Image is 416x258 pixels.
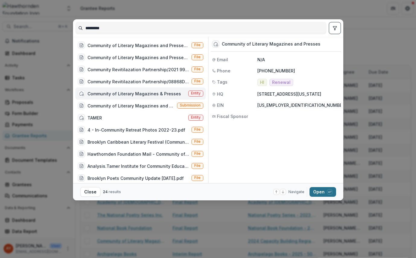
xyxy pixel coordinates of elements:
[217,91,223,97] span: HQ
[257,68,340,74] p: [PHONE_NUMBER]
[222,42,320,47] div: Community of Literary Magazines and Presses
[191,115,201,119] span: Entity
[217,79,227,85] span: Tags
[217,102,224,108] span: EIN
[257,56,340,63] p: N/A
[217,113,248,119] span: Fiscal Sponsor
[194,176,201,180] span: File
[194,127,201,132] span: File
[194,139,201,144] span: File
[87,127,185,133] div: 4 - In-Community Retreat Photos 2022-23.pdf
[87,78,189,85] div: Community Revitilazation Partnership/08868DF2-CC86-44D8-924B-CEE23097443D.jpg
[194,79,201,83] span: File
[194,67,201,71] span: File
[329,22,341,34] button: toggle filters
[87,175,184,181] div: Brooklyn Poets Community Update [DATE].pdf
[87,54,189,61] div: Community of Literary Magazines and Presses_Domestic Letter & Agreement Final.pdf
[194,151,201,156] span: File
[191,91,201,95] span: Entity
[288,189,304,195] span: Navigate
[194,164,201,168] span: File
[217,56,228,63] span: Email
[80,187,100,197] button: Close
[109,190,121,194] span: results
[87,66,189,73] div: Community Revitilazation Partnership/2021 990-N Community Revitilazation.pdf
[87,139,189,145] div: Brooklyn Caribbean Literary Festival (Community Revitalization Partnership Inc.) [DATE] Hawthornd...
[87,151,189,157] div: Hawthornden Foundation Mail - Community of Literary Magazines and Presses.pdf
[194,43,201,47] span: File
[272,80,291,85] span: Renewal
[87,103,175,109] div: Community of Literary Magazines and Presses - 2021 - 1,100,000 (Regrant for Publishing and Presses)
[87,91,181,97] div: Community of Literary Magazines & Presses
[103,190,108,194] span: 24
[87,42,189,49] div: Community of Literary Magazines and Presses_Domestic Letter & Agreement Final.docx
[87,163,189,169] div: Analysis.Tamer Institute for Community Education.2025.pdf
[257,102,346,108] p: [US_EMPLOYER_IDENTIFICATION_NUMBER]
[310,187,336,197] button: Open
[194,55,201,59] span: File
[260,80,264,85] span: HI
[180,103,201,107] span: Submission
[217,68,230,74] span: Phone
[87,115,102,121] div: TAMER
[257,91,340,97] p: [STREET_ADDRESS][US_STATE]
